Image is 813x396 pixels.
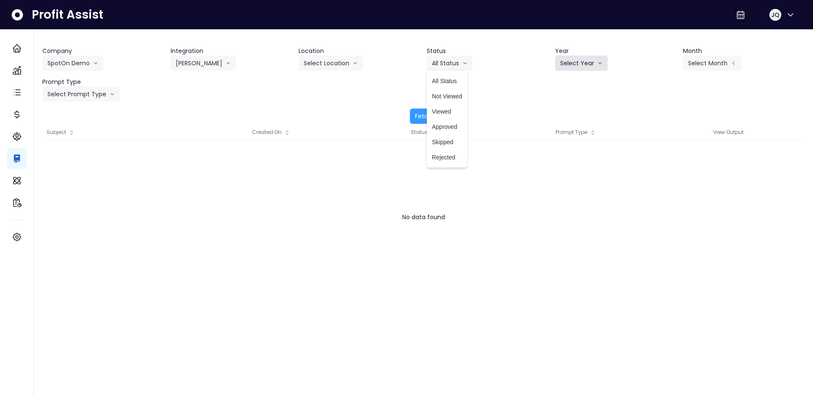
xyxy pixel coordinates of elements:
button: All Statusarrow down line [427,56,473,71]
span: Skipped [432,138,462,146]
div: Subject [42,124,194,141]
span: JQ [771,11,780,19]
div: Prompt Type [500,124,652,141]
span: Viewed [432,107,462,116]
div: Created On [195,124,347,141]
svg: sort [68,129,75,136]
svg: sort [589,129,596,136]
span: Rejected [432,153,462,162]
span: Approved [432,123,462,131]
button: SpotOn Demoarrow down line [42,56,103,71]
button: Select Locationarrow down line [299,56,363,71]
div: Status [347,124,500,141]
button: Fetch [410,109,437,124]
button: Select Prompt Typearrow down line [42,86,120,102]
ul: All Statusarrow down line [427,71,467,167]
svg: sort [284,129,290,136]
header: Year [555,47,677,56]
header: Company [42,47,164,56]
div: View Output [652,124,805,141]
span: Profit Assist [32,7,103,22]
span: All Status [432,77,462,85]
svg: arrow down line [226,59,231,67]
svg: arrow left line [731,59,736,67]
div: No data found [42,209,805,226]
header: Location [299,47,420,56]
button: Select Yeararrow down line [555,56,608,71]
svg: arrow down line [353,59,358,67]
button: [PERSON_NAME]arrow down line [171,56,236,71]
span: Not Viewed [432,92,462,100]
svg: arrow down line [597,59,603,67]
header: Integration [171,47,292,56]
button: Select Montharrow left line [683,56,741,71]
header: Month [683,47,805,56]
header: Prompt Type [42,78,164,86]
svg: arrow down line [462,59,467,67]
svg: arrow down line [93,59,98,67]
header: Status [427,47,548,56]
svg: arrow down line [110,90,115,98]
